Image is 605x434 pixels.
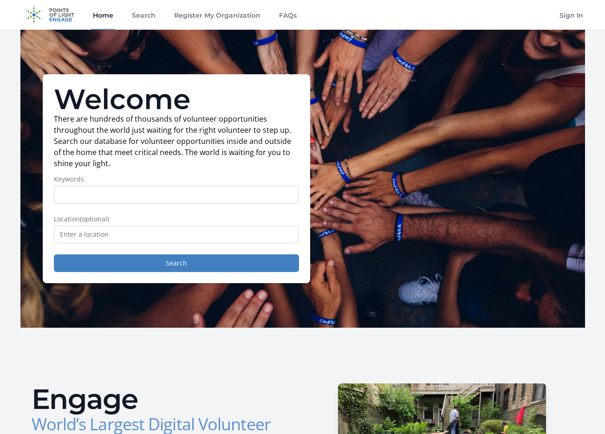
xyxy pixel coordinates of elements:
label: Location [54,214,299,224]
span: (optional) [80,214,109,223]
button: Search [54,254,299,272]
label: Keywords [54,175,299,184]
p: There are hundreds of thousands of volunteer opportunities throughout the world just waiting for ... [54,113,299,169]
input: Enter a location [54,226,299,243]
h2: Engage [32,385,295,413]
h1: Welcome [54,85,299,113]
